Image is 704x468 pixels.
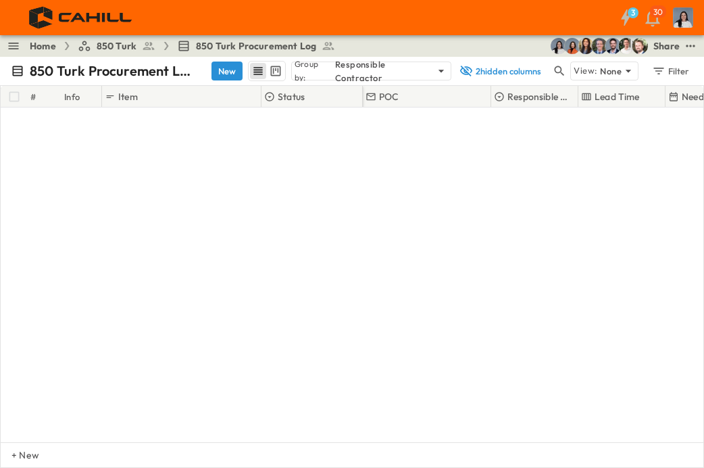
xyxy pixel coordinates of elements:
[196,39,316,53] span: 850 Turk Procurement Log
[30,62,195,80] p: 850 Turk Procurement Log
[451,62,549,80] button: 2hidden columns
[612,5,639,30] button: 3
[653,39,680,53] div: Share
[30,78,36,116] div: #
[631,7,635,18] h6: 3
[211,62,243,80] button: New
[595,90,640,103] p: Lead Time
[647,62,693,80] button: Filter
[278,90,305,103] p: Status
[97,39,136,53] span: 850 Turk
[64,78,80,116] div: Info
[30,39,343,53] nav: breadcrumbs
[578,38,594,54] img: Kim Bowen (kbowen@cahill-sf.com)
[267,63,284,79] button: kanban view
[632,38,648,54] img: Daniel Esposito (desposito@cahill-sf.com)
[118,90,138,103] p: Item
[682,38,699,54] button: test
[248,61,286,81] div: table view
[177,39,335,53] a: 850 Turk Procurement Log
[673,7,693,28] img: Profile Picture
[600,64,622,78] p: None
[295,57,332,85] p: Group by:
[605,38,621,54] img: Casey Kasten (ckasten@cahill-sf.com)
[653,7,663,18] p: 30
[335,57,434,85] p: Responsible Contractor
[30,39,56,53] a: Home
[507,90,571,103] p: Responsible Contractor
[379,90,399,103] p: POC
[11,448,20,462] p: + New
[618,38,634,54] img: Kyle Baltes (kbaltes@cahill-sf.com)
[591,38,607,54] img: Jared Salin (jsalin@cahill-sf.com)
[564,38,580,54] img: Stephanie McNeill (smcneill@cahill-sf.com)
[28,86,61,108] div: #
[574,64,597,78] p: View:
[250,63,266,79] button: row view
[551,38,567,54] img: Cindy De Leon (cdeleon@cahill-sf.com)
[651,64,690,78] div: Filter
[61,86,102,108] div: Info
[78,39,155,53] a: 850 Turk
[16,3,147,32] img: 4f72bfc4efa7236828875bac24094a5ddb05241e32d018417354e964050affa1.png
